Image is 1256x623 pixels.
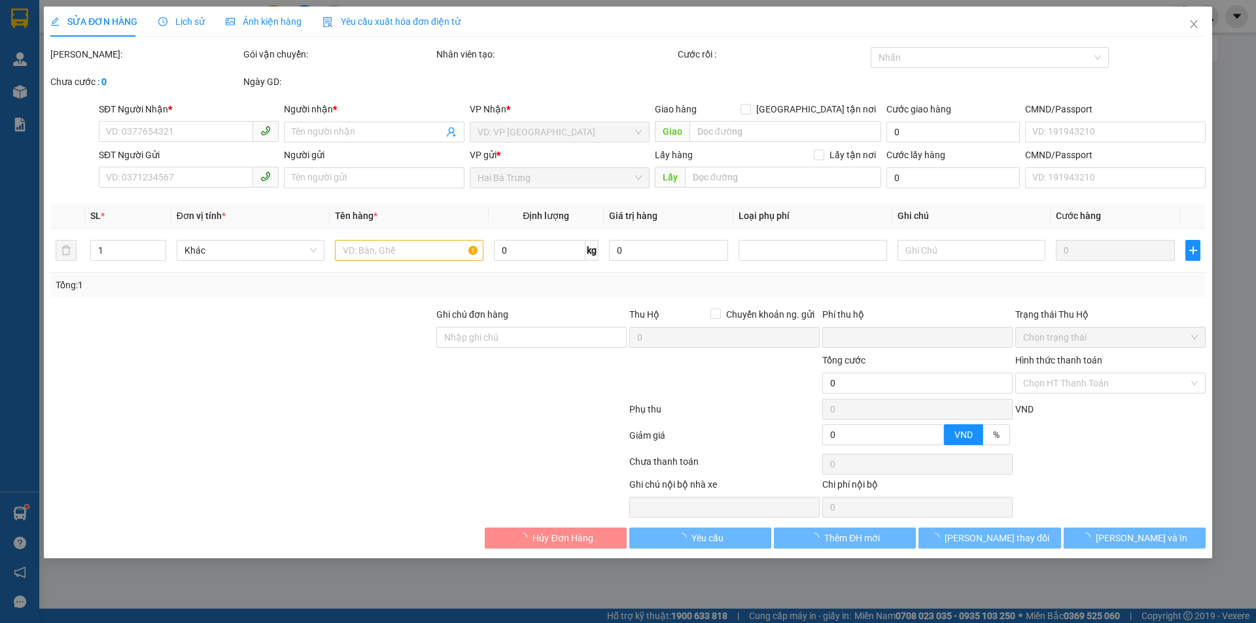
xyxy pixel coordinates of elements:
[284,102,464,116] div: Người nhận
[655,121,689,142] span: Giao
[822,307,1013,327] div: Phí thu hộ
[930,533,945,542] span: loading
[629,528,771,548] button: Yêu cầu
[824,531,880,545] span: Thêm ĐH mới
[260,171,271,182] span: phone
[685,167,881,188] input: Dọc đường
[678,47,868,61] div: Cước rồi :
[436,47,675,61] div: Nhân viên tạo:
[810,533,824,542] span: loading
[260,126,271,136] span: phone
[99,102,279,116] div: SĐT Người Nhận
[90,210,101,221] span: SL
[436,309,508,320] label: Ghi chú đơn hàng
[886,167,1020,188] input: Cước lấy hàng
[284,148,464,162] div: Người gửi
[50,17,60,26] span: edit
[677,533,691,542] span: loading
[56,278,485,292] div: Tổng: 1
[99,148,279,162] div: SĐT Người Gửi
[335,210,377,221] span: Tên hàng
[243,47,434,61] div: Gói vận chuyển:
[628,402,821,425] div: Phụ thu
[101,76,107,87] b: 0
[436,327,627,348] input: Ghi chú đơn hàng
[323,17,333,27] img: icon
[158,17,167,26] span: clock-circle
[886,122,1020,143] input: Cước giao hàng
[655,150,693,160] span: Lấy hàng
[585,240,599,261] span: kg
[1015,355,1102,365] label: Hình thức thanh toán
[822,355,865,365] span: Tổng cước
[523,210,569,221] span: Định lượng
[1189,19,1199,29] span: close
[733,203,892,229] th: Loại phụ phí
[470,104,506,114] span: VP Nhận
[226,17,235,26] span: picture
[993,429,1000,440] span: %
[446,127,457,137] span: user-add
[1023,328,1198,347] span: Chọn trạng thái
[1185,240,1200,261] button: plus
[1015,307,1206,322] div: Trạng thái Thu Hộ
[1025,148,1205,162] div: CMND/Passport
[721,307,820,322] span: Chuyển khoản ng. gửi
[184,241,317,260] span: Khác
[945,531,1049,545] span: [PERSON_NAME] thay đổi
[822,477,1013,497] div: Chi phí nội bộ
[1176,7,1212,43] button: Close
[50,75,241,89] div: Chưa cước :
[655,167,685,188] span: Lấy
[954,429,973,440] span: VND
[1081,533,1096,542] span: loading
[532,531,593,545] span: Hủy Đơn Hàng
[1064,528,1206,548] button: [PERSON_NAME] và In
[629,477,820,497] div: Ghi chú nội bộ nhà xe
[1015,404,1034,414] span: VND
[824,148,881,162] span: Lấy tận nơi
[892,203,1051,229] th: Ghi chú
[470,148,650,162] div: VP gửi
[918,528,1060,548] button: [PERSON_NAME] thay đổi
[1096,531,1187,545] span: [PERSON_NAME] và In
[886,104,951,114] label: Cước giao hàng
[655,104,697,114] span: Giao hàng
[478,168,642,188] span: Hai Bà Trưng
[628,428,821,451] div: Giảm giá
[1186,245,1199,256] span: plus
[609,210,657,221] span: Giá trị hàng
[243,75,434,89] div: Ngày GD:
[335,240,483,261] input: VD: Bàn, Ghế
[56,240,77,261] button: delete
[323,16,461,27] span: Yêu cầu xuất hóa đơn điện tử
[1025,102,1205,116] div: CMND/Passport
[1056,210,1101,221] span: Cước hàng
[689,121,881,142] input: Dọc đường
[628,454,821,477] div: Chưa thanh toán
[691,531,724,545] span: Yêu cầu
[518,533,532,542] span: loading
[774,528,916,548] button: Thêm ĐH mới
[485,528,627,548] button: Hủy Đơn Hàng
[886,150,945,160] label: Cước lấy hàng
[177,210,226,221] span: Đơn vị tính
[50,47,241,61] div: [PERSON_NAME]:
[50,16,137,27] span: SỬA ĐƠN HÀNG
[158,16,205,27] span: Lịch sử
[629,309,659,320] span: Thu Hộ
[1056,240,1175,261] input: 0
[751,102,881,116] span: [GEOGRAPHIC_DATA] tận nơi
[226,16,302,27] span: Ảnh kiện hàng
[898,240,1045,261] input: Ghi Chú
